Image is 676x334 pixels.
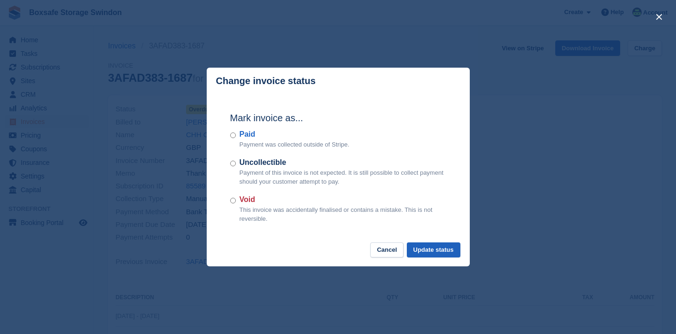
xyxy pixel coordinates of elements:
[216,76,316,86] p: Change invoice status
[370,242,404,258] button: Cancel
[240,194,446,205] label: Void
[240,168,446,186] p: Payment of this invoice is not expected. It is still possible to collect payment should your cust...
[652,9,667,24] button: close
[240,140,350,149] p: Payment was collected outside of Stripe.
[240,129,350,140] label: Paid
[240,205,446,224] p: This invoice was accidentally finalised or contains a mistake. This is not reversible.
[230,111,446,125] h2: Mark invoice as...
[240,157,446,168] label: Uncollectible
[407,242,460,258] button: Update status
